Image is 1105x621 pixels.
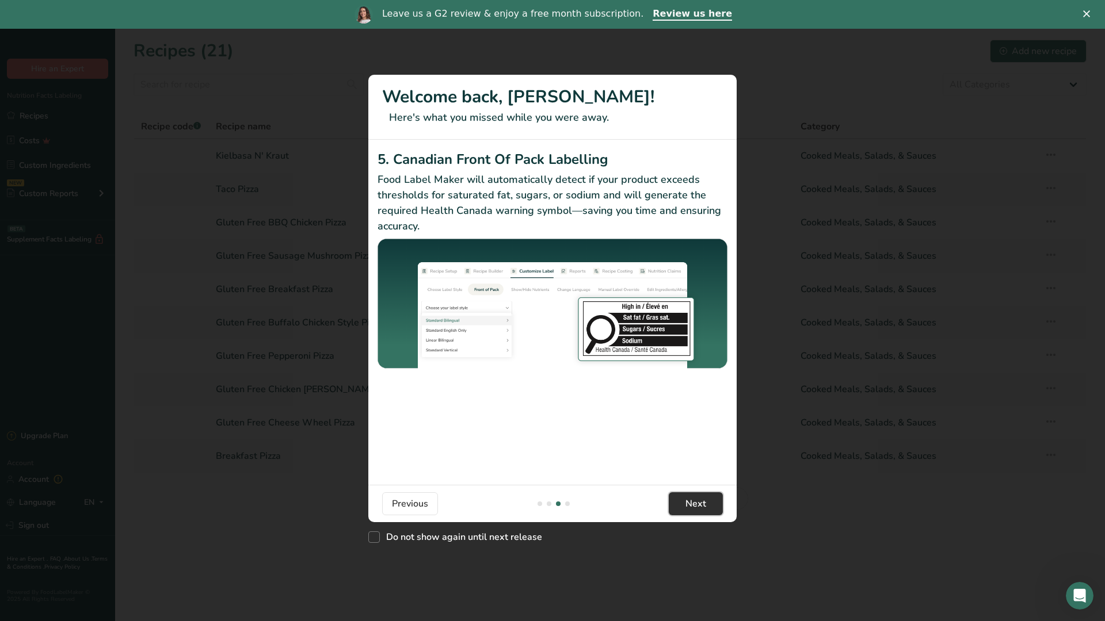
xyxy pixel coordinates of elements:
p: Here's what you missed while you were away. [382,110,723,125]
iframe: Intercom live chat [1066,582,1093,609]
div: Leave us a G2 review & enjoy a free month subscription. [382,8,643,20]
h2: 5. Canadian Front Of Pack Labelling [378,149,727,170]
h1: Welcome back, [PERSON_NAME]! [382,84,723,110]
p: Food Label Maker will automatically detect if your product exceeds thresholds for saturated fat, ... [378,172,727,234]
img: Profile image for Reem [355,5,373,24]
span: Previous [392,497,428,511]
button: Next [669,492,723,515]
a: Review us here [653,8,732,21]
span: Next [685,497,706,511]
button: Previous [382,492,438,515]
div: Close [1083,10,1095,17]
span: Do not show again until next release [380,531,542,543]
img: Canadian Front Of Pack Labelling [378,239,727,370]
